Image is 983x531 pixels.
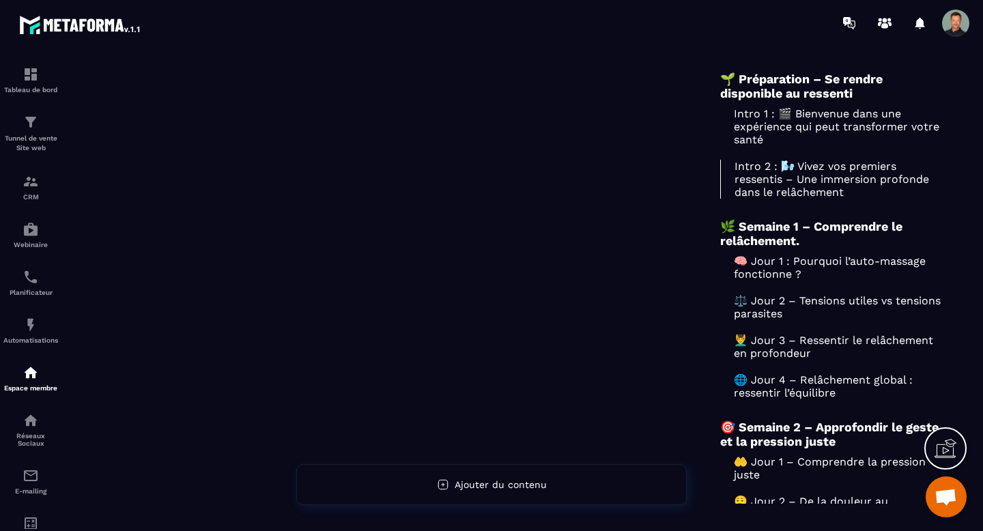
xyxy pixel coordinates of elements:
img: formation [23,114,39,130]
a: emailemailE-mailing [3,457,58,505]
img: automations [23,364,39,381]
a: ⚖️ Jour 2 – Tensions utiles vs tensions parasites [720,294,945,320]
div: Ouvrir le chat [926,476,967,517]
img: scheduler [23,269,39,285]
img: social-network [23,412,39,429]
a: automationsautomationsEspace membre [3,354,58,402]
a: Intro 2 : 🌬️ Vivez vos premiers ressentis – Une immersion profonde dans le relâchement [720,160,945,199]
p: Automatisations [3,336,58,344]
a: 🧠 Jour 1 : Pourquoi l’auto-massage fonctionne ? [720,255,945,281]
p: Planificateur [3,289,58,296]
a: 🤲 Jour 1 – Comprendre la pression juste [720,455,945,481]
a: formationformationTableau de bord [3,56,58,104]
a: formationformationTunnel de vente Site web [3,104,58,163]
h6: 🎯 Semaine 2 – Approfondir le geste et la pression juste [720,420,945,448]
p: Tableau de bord [3,86,58,94]
p: Tunnel de vente Site web [3,134,58,153]
h6: 🌱 Préparation – Se rendre disponible au ressenti [720,72,945,100]
p: Réseaux Sociaux [3,432,58,447]
a: 💆‍♂️ Jour 3 – Ressentir le relâchement en profondeur [720,334,945,360]
a: Intro 1 : 🎬 Bienvenue dans une expérience qui peut transformer votre santé [720,107,945,146]
p: Espace membre [3,384,58,392]
img: automations [23,221,39,238]
img: automations [23,317,39,333]
a: schedulerschedulerPlanificateur [3,259,58,306]
p: CRM [3,193,58,201]
a: automationsautomationsAutomatisations [3,306,58,354]
img: email [23,468,39,484]
p: Webinaire [3,241,58,248]
h6: 🌿 Semaine 1 – Comprendre le relâchement. [720,219,945,248]
img: logo [19,12,142,37]
a: automationsautomationsWebinaire [3,211,58,259]
p: E-mailing [3,487,58,495]
a: formationformationCRM [3,163,58,211]
img: formation [23,66,39,83]
a: 🌐 Jour 4 – Relâchement global : ressentir l’équilibre [720,373,945,399]
a: social-networksocial-networkRéseaux Sociaux [3,402,58,457]
a: 😮‍💨 Jour 2 – De la douleur au relâchement [720,495,945,521]
img: formation [23,173,39,190]
span: Ajouter du contenu [455,479,547,490]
